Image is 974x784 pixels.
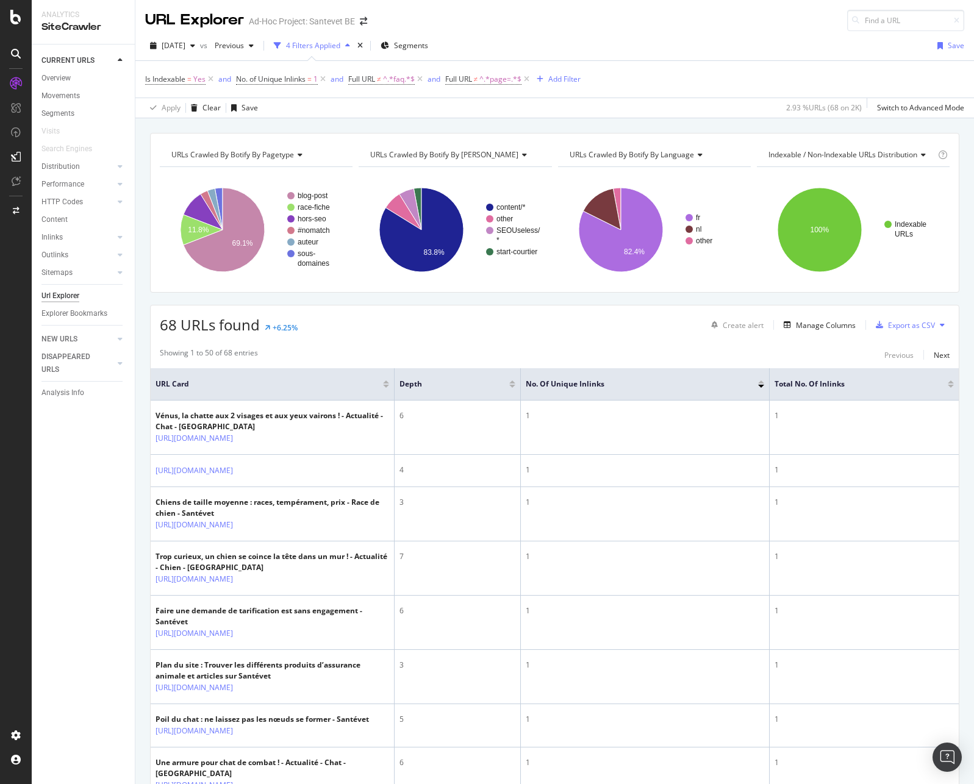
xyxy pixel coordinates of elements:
[558,177,749,283] svg: A chart.
[41,178,84,191] div: Performance
[188,226,209,234] text: 11.8%
[934,350,950,360] div: Next
[156,627,233,640] a: [URL][DOMAIN_NAME]
[41,213,126,226] a: Content
[399,410,515,421] div: 6
[696,225,701,233] text: nl
[232,239,252,248] text: 69.1%
[298,215,326,223] text: hors-seo
[249,15,355,27] div: Ad-Hoc Project: Santevet BE
[399,497,515,508] div: 3
[145,36,200,55] button: [DATE]
[156,379,380,390] span: URL Card
[269,36,355,55] button: 4 Filters Applied
[187,74,192,84] span: =
[41,290,79,302] div: Url Explorer
[145,98,181,118] button: Apply
[532,72,581,87] button: Add Filter
[548,74,581,84] div: Add Filter
[41,213,68,226] div: Content
[156,757,389,779] div: Une armure pour chat de combat ! - Actualité - Chat - [GEOGRAPHIC_DATA]
[779,318,856,332] button: Manage Columns
[775,497,954,508] div: 1
[775,660,954,671] div: 1
[706,315,764,335] button: Create alert
[775,379,929,390] span: Total No. of Inlinks
[160,177,351,283] div: A chart.
[156,432,233,444] a: [URL][DOMAIN_NAME]
[526,379,740,390] span: No. of Unique Inlinks
[41,266,73,279] div: Sitemaps
[41,307,107,320] div: Explorer Bookmarks
[41,231,63,244] div: Inlinks
[242,102,258,113] div: Save
[526,551,764,562] div: 1
[399,379,491,390] span: Depth
[768,149,917,160] span: Indexable / Non-Indexable URLs distribution
[948,40,964,51] div: Save
[186,98,221,118] button: Clear
[775,551,954,562] div: 1
[399,605,515,616] div: 6
[41,231,114,244] a: Inlinks
[298,191,328,200] text: blog-post
[496,248,537,256] text: start-courtier
[884,347,914,362] button: Previous
[156,605,389,627] div: Faire une demande de tarification est sans engagement - Santévet
[359,177,550,283] svg: A chart.
[41,54,95,67] div: CURRENT URLS
[847,10,964,31] input: Find a URL
[160,347,258,362] div: Showing 1 to 50 of 68 entries
[624,248,645,256] text: 82.4%
[696,213,700,222] text: fr
[41,160,80,173] div: Distribution
[796,320,856,330] div: Manage Columns
[307,74,312,84] span: =
[226,98,258,118] button: Save
[156,410,389,432] div: Vénus, la chatte aux 2 visages et aux yeux vairons ! - Actualité - Chat - [GEOGRAPHIC_DATA]
[355,40,365,52] div: times
[723,320,764,330] div: Create alert
[298,249,315,258] text: sous-
[428,74,440,84] div: and
[877,102,964,113] div: Switch to Advanced Mode
[775,410,954,421] div: 1
[145,10,244,30] div: URL Explorer
[41,196,114,208] a: HTTP Codes
[41,143,92,155] div: Search Engines
[313,71,318,88] span: 1
[933,743,962,772] div: Open Intercom Messenger
[200,40,210,51] span: vs
[41,387,84,399] div: Analysis Info
[193,71,206,88] span: Yes
[41,333,114,346] a: NEW URLS
[399,660,515,671] div: 3
[162,40,185,51] span: 2025 Sep. 8th
[933,36,964,55] button: Save
[286,40,340,51] div: 4 Filters Applied
[424,248,445,257] text: 83.8%
[766,145,936,165] h4: Indexable / Non-Indexable URLs Distribution
[757,177,948,283] svg: A chart.
[298,259,329,268] text: domaines
[428,73,440,85] button: and
[884,350,914,360] div: Previous
[210,36,259,55] button: Previous
[41,20,125,34] div: SiteCrawler
[156,714,369,725] div: Poil du chat : ne laissez pas les nœuds se former - Santévet
[218,73,231,85] button: and
[895,220,926,229] text: Indexable
[41,90,126,102] a: Movements
[41,10,125,20] div: Analytics
[895,230,913,238] text: URLs
[171,149,294,160] span: URLs Crawled By Botify By pagetype
[156,465,233,477] a: [URL][DOMAIN_NAME]
[156,682,233,694] a: [URL][DOMAIN_NAME]
[872,98,964,118] button: Switch to Advanced Mode
[376,36,433,55] button: Segments
[370,149,518,160] span: URLs Crawled By Botify By [PERSON_NAME]
[496,203,526,212] text: content/*
[348,74,375,84] span: Full URL
[399,551,515,562] div: 7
